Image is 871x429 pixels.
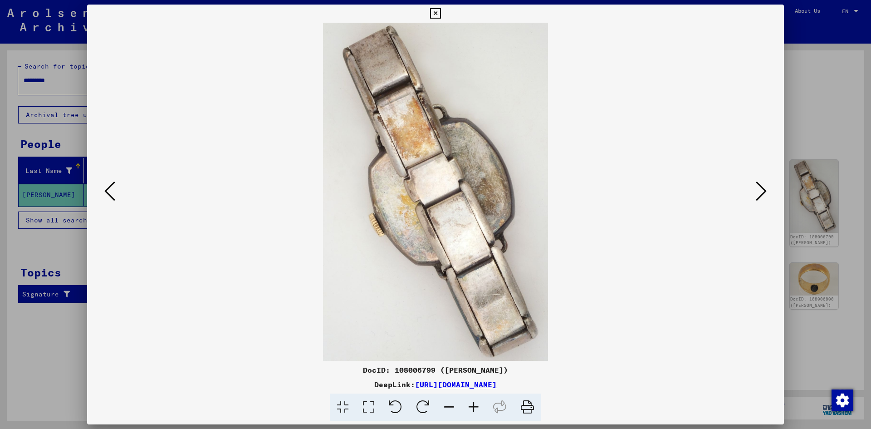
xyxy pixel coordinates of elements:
img: Change consent [832,390,853,411]
div: DocID: 108006799 ([PERSON_NAME]) [87,365,784,375]
div: Change consent [831,389,853,411]
a: [URL][DOMAIN_NAME] [415,380,497,389]
img: 003.jpg [118,23,753,361]
div: DeepLink: [87,379,784,390]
